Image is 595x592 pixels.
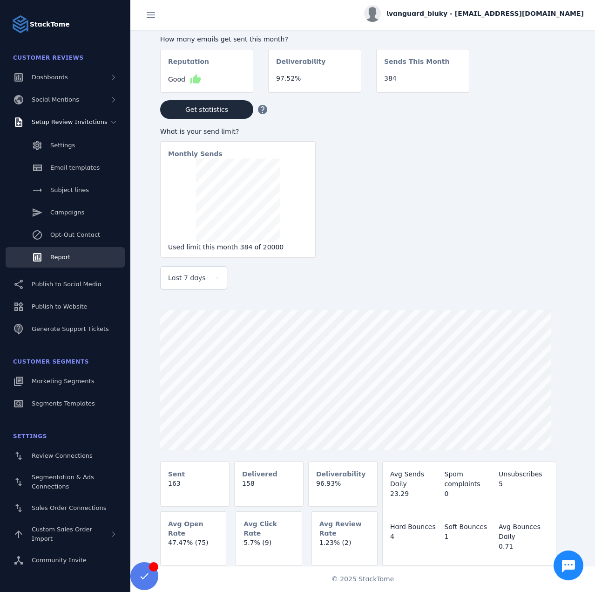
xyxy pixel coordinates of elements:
[499,479,548,489] div: 5
[235,479,303,496] mat-card-content: 158
[32,303,87,310] span: Publish to Website
[32,504,106,511] span: Sales Order Connections
[6,296,125,317] a: Publish to Website
[160,127,316,137] div: What is your send limit?
[168,57,209,74] mat-card-subtitle: Reputation
[6,180,125,200] a: Subject lines
[32,378,94,385] span: Marketing Segments
[6,371,125,392] a: Marketing Segments
[6,202,125,223] a: Campaigns
[161,479,229,496] mat-card-content: 163
[32,452,93,459] span: Review Connections
[499,542,548,551] div: 0.71
[168,75,185,84] span: Good
[276,74,353,83] div: 97.52%
[190,74,201,85] mat-icon: thumb_up
[32,96,79,103] span: Social Mentions
[236,538,301,555] mat-card-content: 5.7% (9)
[390,532,440,542] div: 4
[185,106,228,113] span: Get statistics
[50,142,75,149] span: Settings
[50,164,100,171] span: Email templates
[32,74,68,81] span: Dashboards
[243,519,294,538] mat-card-subtitle: Avg Click Rate
[390,469,440,489] div: Avg Sends Daily
[160,34,469,44] div: How many emails get sent this month?
[445,522,494,532] div: Soft Bounces
[50,231,100,238] span: Opt-Out Contact
[160,100,253,119] button: Get statistics
[32,474,94,490] span: Segmentation & Ads Connections
[32,281,101,288] span: Publish to Social Media
[319,519,370,538] mat-card-subtitle: Avg Review Rate
[6,158,125,178] a: Email templates
[445,532,494,542] div: 1
[6,468,125,496] a: Segmentation & Ads Connections
[13,358,89,365] span: Customer Segments
[364,5,584,22] button: lvanguard_biuky - [EMAIL_ADDRESS][DOMAIN_NAME]
[13,55,84,61] span: Customer Reviews
[50,186,89,193] span: Subject lines
[13,433,47,440] span: Settings
[161,538,226,555] mat-card-content: 47.47% (75)
[168,149,223,158] mat-card-subtitle: Monthly Sends
[6,550,125,571] a: Community Invite
[50,254,70,261] span: Report
[6,135,125,156] a: Settings
[331,574,394,584] span: © 2025 StackTome
[312,538,377,555] mat-card-content: 1.23% (2)
[32,400,95,407] span: Segments Templates
[390,522,440,532] div: Hard Bounces
[445,469,494,489] div: Spam complaints
[168,519,218,538] mat-card-subtitle: Avg Open Rate
[6,446,125,466] a: Review Connections
[445,489,494,499] div: 0
[377,74,469,91] mat-card-content: 384
[11,15,30,34] img: Logo image
[499,522,548,542] div: Avg Bounces Daily
[499,469,548,479] div: Unsubscribes
[309,479,377,496] mat-card-content: 96.93%
[6,393,125,414] a: Segments Templates
[6,319,125,339] a: Generate Support Tickets
[386,9,584,19] span: lvanguard_biuky - [EMAIL_ADDRESS][DOMAIN_NAME]
[50,209,84,216] span: Campaigns
[168,272,206,283] span: Last 7 days
[6,274,125,295] a: Publish to Social Media
[168,469,185,479] mat-card-subtitle: Sent
[32,118,108,125] span: Setup Review Invitations
[242,469,277,479] mat-card-subtitle: Delivered
[316,469,366,479] mat-card-subtitle: Deliverability
[168,242,308,252] div: Used limit this month 384 of 20000
[276,57,326,74] mat-card-subtitle: Deliverability
[32,557,87,564] span: Community Invite
[390,489,440,499] div: 23.29
[6,498,125,518] a: Sales Order Connections
[6,247,125,268] a: Report
[6,225,125,245] a: Opt-Out Contact
[364,5,381,22] img: profile.jpg
[30,20,70,29] strong: StackTome
[384,57,449,74] mat-card-subtitle: Sends This Month
[32,526,92,542] span: Custom Sales Order Import
[32,325,109,332] span: Generate Support Tickets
